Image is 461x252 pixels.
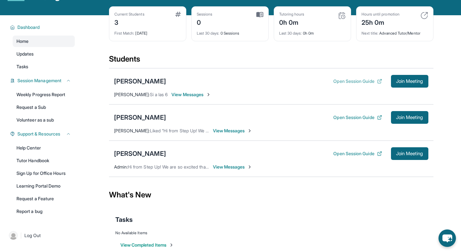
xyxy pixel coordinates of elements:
span: Support & Resources [17,131,60,137]
div: [DATE] [114,27,181,36]
div: Hours until promotion [362,12,400,17]
span: | [20,232,22,239]
div: Students [109,54,433,68]
div: What's New [109,181,433,209]
a: Learning Portal Demo [13,180,75,192]
img: Chevron-Right [206,92,211,97]
span: Tasks [16,63,28,70]
span: Admin : [114,164,128,169]
div: 25h 0m [362,17,400,27]
span: Join Meeting [396,152,423,156]
span: Dashboard [17,24,40,30]
span: View Messages [213,128,253,134]
span: Join Meeting [396,79,423,83]
span: [PERSON_NAME] : [114,128,150,133]
div: [PERSON_NAME] [114,77,166,86]
div: 0 [197,17,213,27]
img: card [420,12,428,19]
a: Weekly Progress Report [13,89,75,100]
span: First Match : [114,31,135,36]
button: Session Management [15,77,71,84]
span: Log Out [24,232,41,239]
button: Dashboard [15,24,71,30]
button: Open Session Guide [333,150,382,157]
button: Open Session Guide [333,114,382,121]
button: Join Meeting [391,111,428,124]
span: View Messages [213,164,253,170]
img: card [338,12,346,19]
span: Tasks [115,215,133,224]
img: card [256,12,263,17]
span: View Messages [171,91,211,98]
div: Current Students [114,12,144,17]
button: View Completed Items [120,242,174,248]
a: |Log Out [6,229,75,242]
div: Sessions [197,12,213,17]
button: Open Session Guide [333,78,382,84]
a: Tutor Handbook [13,155,75,166]
div: 0h 0m [279,27,346,36]
button: Join Meeting [391,147,428,160]
span: Session Management [17,77,61,84]
span: Home [16,38,29,44]
div: No Available Items [115,230,427,235]
span: Last 30 days : [279,31,302,36]
span: [PERSON_NAME] : [114,92,150,97]
img: Chevron-Right [247,164,252,169]
span: Join Meeting [396,116,423,119]
span: Si a las 6 [150,92,168,97]
a: Tasks [13,61,75,72]
span: Last 30 days : [197,31,220,36]
img: card [175,12,181,17]
div: Advanced Tutor/Mentor [362,27,428,36]
a: Request a Sub [13,102,75,113]
div: 0 Sessions [197,27,263,36]
span: Updates [16,51,34,57]
div: [PERSON_NAME] [114,113,166,122]
div: [PERSON_NAME] [114,149,166,158]
div: 3 [114,17,144,27]
a: Sign Up for Office Hours [13,168,75,179]
a: Updates [13,48,75,60]
img: user-img [9,231,18,240]
a: Home [13,36,75,47]
a: Volunteer as a sub [13,114,75,126]
div: Tutoring hours [279,12,304,17]
button: Support & Resources [15,131,71,137]
button: Join Meeting [391,75,428,88]
button: chat-button [439,229,456,247]
a: Report a bug [13,206,75,217]
a: Help Center [13,142,75,154]
a: Request a Feature [13,193,75,204]
span: Next title : [362,31,379,36]
div: 0h 0m [279,17,304,27]
img: Chevron-Right [247,128,252,133]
